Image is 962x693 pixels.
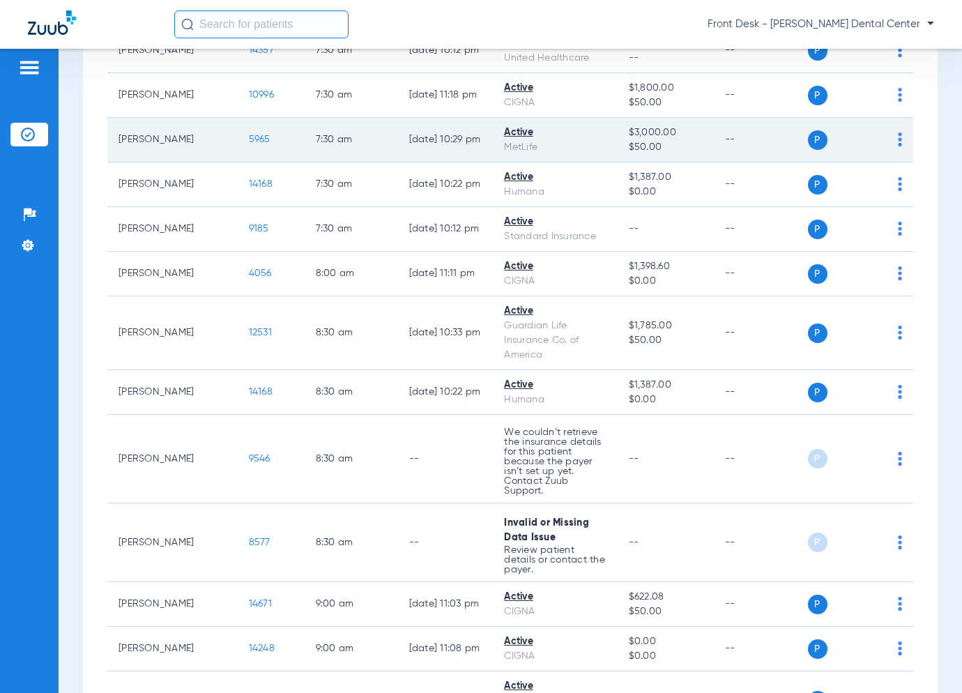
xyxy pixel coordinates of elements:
[107,207,238,252] td: [PERSON_NAME]
[107,162,238,207] td: [PERSON_NAME]
[305,207,398,252] td: 7:30 AM
[249,179,273,189] span: 14168
[629,590,703,604] span: $622.08
[504,304,606,319] div: Active
[504,81,606,96] div: Active
[898,452,902,466] img: group-dot-blue.svg
[808,264,827,284] span: P
[504,96,606,110] div: CIGNA
[107,415,238,503] td: [PERSON_NAME]
[629,454,639,464] span: --
[504,170,606,185] div: Active
[398,415,494,503] td: --
[249,328,272,337] span: 12531
[808,86,827,105] span: P
[808,220,827,239] span: P
[249,45,274,55] span: 14357
[714,627,808,671] td: --
[398,73,494,118] td: [DATE] 11:18 PM
[629,393,703,407] span: $0.00
[504,590,606,604] div: Active
[629,185,703,199] span: $0.00
[305,415,398,503] td: 8:30 AM
[629,333,703,348] span: $50.00
[629,224,639,234] span: --
[714,415,808,503] td: --
[107,252,238,296] td: [PERSON_NAME]
[629,378,703,393] span: $1,387.00
[249,454,270,464] span: 9546
[808,175,827,195] span: P
[398,503,494,582] td: --
[305,370,398,415] td: 8:30 AM
[181,18,194,31] img: Search Icon
[305,627,398,671] td: 9:00 AM
[629,259,703,274] span: $1,398.60
[504,259,606,274] div: Active
[398,207,494,252] td: [DATE] 10:12 PM
[629,170,703,185] span: $1,387.00
[504,604,606,619] div: CIGNA
[249,135,270,144] span: 5965
[629,649,703,664] span: $0.00
[107,627,238,671] td: [PERSON_NAME]
[504,649,606,664] div: CIGNA
[892,626,962,693] div: Chat Widget
[898,266,902,280] img: group-dot-blue.svg
[714,162,808,207] td: --
[808,533,827,552] span: P
[504,319,606,363] div: Guardian Life Insurance Co. of America
[504,545,606,574] p: Review patient details or contact the payer.
[249,599,272,609] span: 14671
[504,427,606,496] p: We couldn’t retrieve the insurance details for this patient because the payer isn’t set up yet. C...
[898,535,902,549] img: group-dot-blue.svg
[629,538,639,547] span: --
[249,387,273,397] span: 14168
[629,51,703,66] span: --
[504,393,606,407] div: Humana
[808,383,827,402] span: P
[629,604,703,619] span: $50.00
[714,29,808,73] td: --
[107,29,238,73] td: [PERSON_NAME]
[305,162,398,207] td: 7:30 AM
[504,51,606,66] div: United Healthcare
[305,29,398,73] td: 7:30 AM
[398,118,494,162] td: [DATE] 10:29 PM
[398,296,494,370] td: [DATE] 10:33 PM
[398,370,494,415] td: [DATE] 10:22 PM
[898,132,902,146] img: group-dot-blue.svg
[898,222,902,236] img: group-dot-blue.svg
[174,10,349,38] input: Search for patients
[305,252,398,296] td: 8:00 AM
[714,503,808,582] td: --
[28,10,76,35] img: Zuub Logo
[398,29,494,73] td: [DATE] 10:12 PM
[808,323,827,343] span: P
[398,582,494,627] td: [DATE] 11:03 PM
[629,634,703,649] span: $0.00
[107,370,238,415] td: [PERSON_NAME]
[249,224,269,234] span: 9185
[107,582,238,627] td: [PERSON_NAME]
[107,73,238,118] td: [PERSON_NAME]
[898,88,902,102] img: group-dot-blue.svg
[629,140,703,155] span: $50.00
[898,385,902,399] img: group-dot-blue.svg
[629,96,703,110] span: $50.00
[898,43,902,57] img: group-dot-blue.svg
[504,229,606,244] div: Standard Insurance
[249,268,272,278] span: 4056
[808,449,827,469] span: P
[808,130,827,150] span: P
[249,90,274,100] span: 10996
[305,503,398,582] td: 8:30 AM
[305,118,398,162] td: 7:30 AM
[714,73,808,118] td: --
[107,503,238,582] td: [PERSON_NAME]
[898,597,902,611] img: group-dot-blue.svg
[305,73,398,118] td: 7:30 AM
[305,582,398,627] td: 9:00 AM
[629,125,703,140] span: $3,000.00
[808,595,827,614] span: P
